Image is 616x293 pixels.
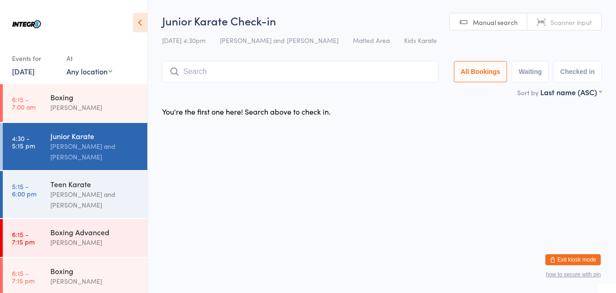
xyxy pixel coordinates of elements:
span: [PERSON_NAME] and [PERSON_NAME] [220,36,338,45]
button: Checked in [553,61,602,82]
div: Junior Karate [50,131,139,141]
a: 4:30 -5:15 pmJunior Karate[PERSON_NAME] and [PERSON_NAME] [3,123,147,170]
button: Exit kiosk mode [545,254,601,265]
div: You're the first one here! Search above to check in. [162,106,331,116]
div: [PERSON_NAME] [50,102,139,113]
span: Matted Area [353,36,390,45]
a: 6:15 -7:00 amBoxing[PERSON_NAME] [3,84,147,122]
span: Manual search [473,18,518,27]
div: [PERSON_NAME] [50,237,139,248]
a: 5:15 -6:00 pmTeen Karate[PERSON_NAME] and [PERSON_NAME] [3,171,147,218]
div: Teen Karate [50,179,139,189]
time: 5:15 - 6:00 pm [12,183,36,197]
input: Search [162,61,439,82]
h2: Junior Karate Check-in [162,13,602,28]
button: Waiting [512,61,549,82]
label: Sort by [517,88,538,97]
div: Any location [66,66,112,76]
button: All Bookings [454,61,507,82]
div: Last name (ASC) [540,87,602,97]
a: 6:15 -7:15 pmBoxing Advanced[PERSON_NAME] [3,219,147,257]
time: 6:15 - 7:00 am [12,96,36,110]
div: Boxing [50,92,139,102]
time: 6:15 - 7:15 pm [12,269,35,284]
time: 4:30 - 5:15 pm [12,134,35,149]
div: Boxing Advanced [50,227,139,237]
img: Integr8 Bentleigh [9,7,44,42]
span: [DATE] 4:30pm [162,36,205,45]
span: Scanner input [550,18,592,27]
div: [PERSON_NAME] and [PERSON_NAME] [50,141,139,162]
div: Boxing [50,266,139,276]
div: [PERSON_NAME] and [PERSON_NAME] [50,189,139,210]
button: how to secure with pin [546,271,601,278]
a: [DATE] [12,66,35,76]
div: At [66,51,112,66]
time: 6:15 - 7:15 pm [12,231,35,245]
span: Kids Karate [404,36,437,45]
div: Events for [12,51,57,66]
div: [PERSON_NAME] [50,276,139,287]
